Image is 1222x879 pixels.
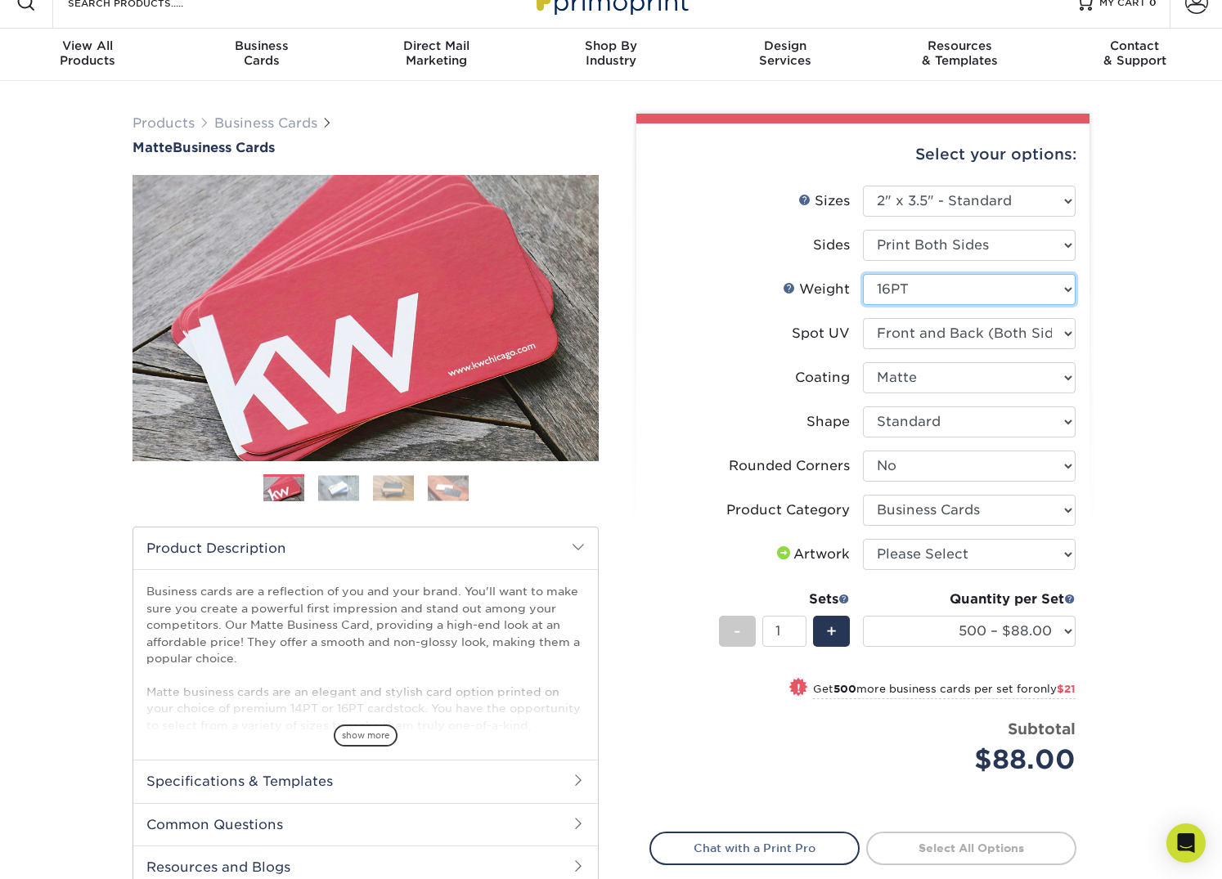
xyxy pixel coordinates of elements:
[146,583,585,816] p: Business cards are a reflection of you and your brand. You'll want to make sure you create a powe...
[133,140,173,155] span: Matte
[729,456,850,476] div: Rounded Corners
[133,527,598,569] h2: Product Description
[523,38,698,53] span: Shop By
[649,123,1076,186] div: Select your options:
[699,38,873,68] div: Services
[797,679,801,697] span: !
[133,85,599,551] img: Matte 01
[133,115,195,131] a: Products
[428,475,469,500] img: Business Cards 04
[873,38,1047,53] span: Resources
[174,29,348,81] a: BusinessCards
[214,115,317,131] a: Business Cards
[699,38,873,53] span: Design
[813,235,850,255] div: Sides
[826,619,837,644] span: +
[523,29,698,81] a: Shop ByIndustry
[4,829,139,873] iframe: Google Customer Reviews
[373,475,414,500] img: Business Cards 03
[523,38,698,68] div: Industry
[866,832,1076,864] a: Select All Options
[174,38,348,53] span: Business
[1033,683,1076,695] span: only
[1048,38,1222,68] div: & Support
[719,590,850,609] div: Sets
[863,590,1076,609] div: Quantity per Set
[263,469,304,509] img: Business Cards 01
[133,140,599,155] h1: Business Cards
[726,500,850,520] div: Product Category
[873,38,1047,68] div: & Templates
[798,191,850,211] div: Sizes
[813,683,1076,699] small: Get more business cards per set for
[349,38,523,53] span: Direct Mail
[792,324,850,343] div: Spot UV
[833,683,856,695] strong: 500
[133,140,599,155] a: MatteBusiness Cards
[349,38,523,68] div: Marketing
[783,280,850,299] div: Weight
[334,724,398,747] span: show more
[1166,823,1206,863] div: Open Intercom Messenger
[1048,29,1222,81] a: Contact& Support
[649,832,860,864] a: Chat with a Print Pro
[133,760,598,802] h2: Specifications & Templates
[699,29,873,81] a: DesignServices
[795,368,850,388] div: Coating
[133,803,598,845] h2: Common Questions
[349,29,523,81] a: Direct MailMarketing
[806,412,850,432] div: Shape
[1048,38,1222,53] span: Contact
[774,545,850,564] div: Artwork
[875,740,1076,779] div: $88.00
[174,38,348,68] div: Cards
[1057,683,1076,695] span: $21
[318,475,359,500] img: Business Cards 02
[734,619,741,644] span: -
[873,29,1047,81] a: Resources& Templates
[1008,720,1076,738] strong: Subtotal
